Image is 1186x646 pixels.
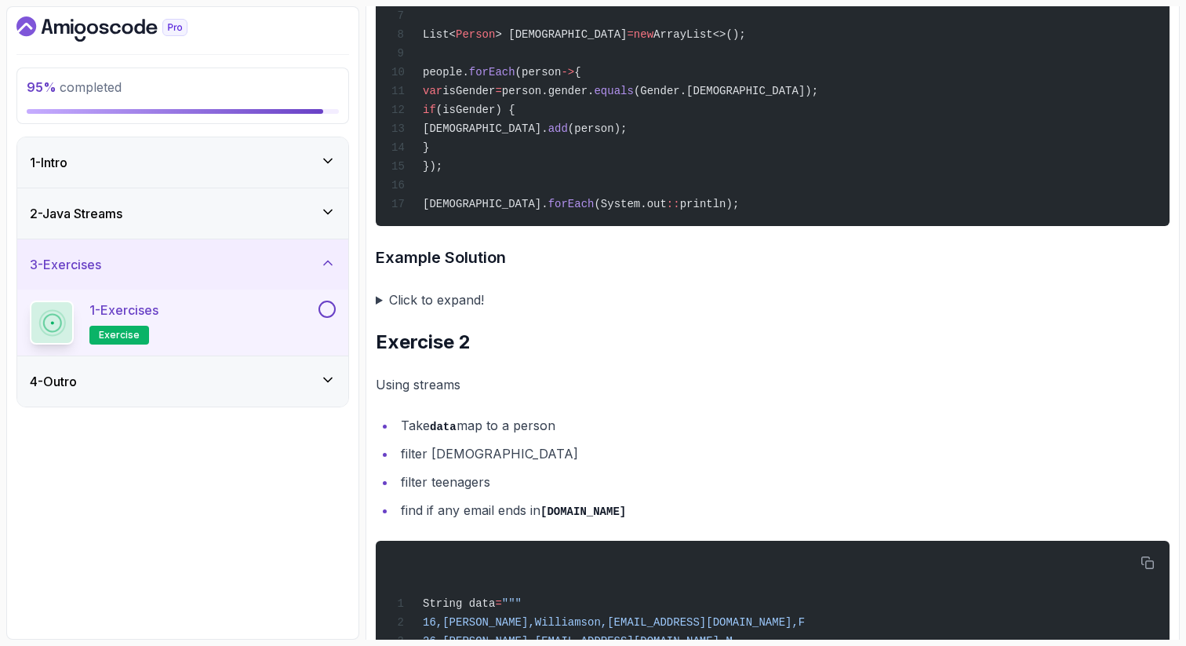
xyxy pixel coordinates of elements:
[27,79,122,95] span: completed
[594,198,666,210] span: (System.out
[30,301,336,345] button: 1-Exercisesexercise
[515,66,562,78] span: (person
[89,301,158,319] p: 1 - Exercises
[396,414,1170,437] li: Take map to a person
[540,505,626,518] code: [DOMAIN_NAME]
[442,85,495,97] span: isGender
[436,104,515,116] span: (isGender) {
[627,28,633,41] span: =
[423,616,805,629] span: 16,[PERSON_NAME],Williamson,[EMAIL_ADDRESS][DOMAIN_NAME],F
[17,137,348,188] button: 1-Intro
[99,329,140,341] span: exercise
[574,66,580,78] span: {
[561,66,574,78] span: ->
[568,122,628,135] span: (person);
[30,255,101,274] h3: 3 - Exercises
[423,597,495,610] span: String data
[423,198,548,210] span: [DEMOGRAPHIC_DATA].
[376,245,1170,270] h3: Example Solution
[376,374,1170,396] p: Using streams
[495,85,501,97] span: =
[469,66,515,78] span: forEach
[495,28,627,41] span: > [DEMOGRAPHIC_DATA]
[27,79,56,95] span: 95 %
[680,198,740,210] span: println);
[17,239,348,290] button: 3-Exercises
[30,372,77,391] h3: 4 - Outro
[17,356,348,407] button: 4-Outro
[548,122,568,135] span: add
[376,289,1170,311] summary: Click to expand!
[502,597,522,610] span: """
[396,499,1170,522] li: find if any email ends in
[502,85,595,97] span: person.gender.
[30,153,67,172] h3: 1 - Intro
[594,85,633,97] span: equals
[634,85,818,97] span: (Gender.[DEMOGRAPHIC_DATA]);
[423,122,548,135] span: [DEMOGRAPHIC_DATA].
[667,198,680,210] span: ::
[423,66,469,78] span: people.
[456,28,495,41] span: Person
[30,204,122,223] h3: 2 - Java Streams
[396,471,1170,493] li: filter teenagers
[396,443,1170,465] li: filter [DEMOGRAPHIC_DATA]
[423,28,456,41] span: List<
[430,421,457,433] code: data
[548,198,595,210] span: forEach
[423,141,429,154] span: }
[423,104,436,116] span: if
[17,188,348,239] button: 2-Java Streams
[423,160,442,173] span: });
[653,28,746,41] span: ArrayList<>();
[16,16,224,42] a: Dashboard
[376,330,1170,355] h2: Exercise 2
[495,597,501,610] span: =
[423,85,442,97] span: var
[634,28,653,41] span: new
